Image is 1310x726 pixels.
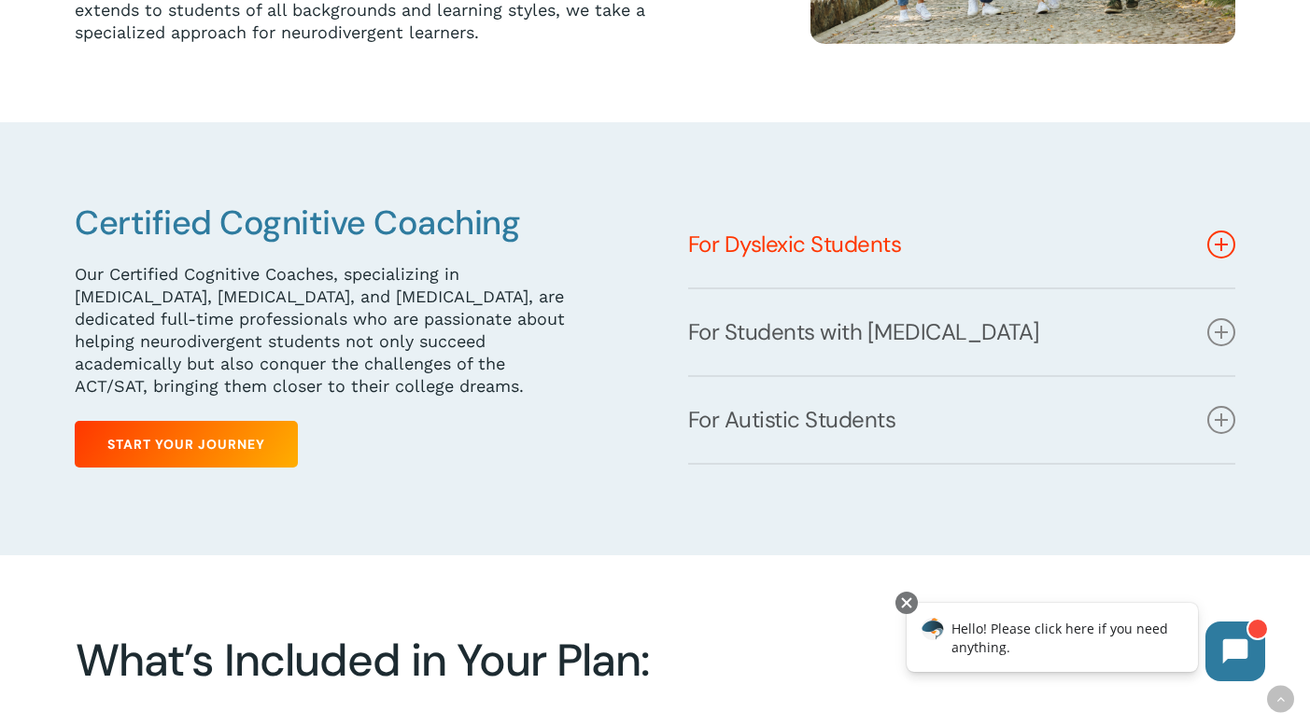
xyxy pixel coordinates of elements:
[887,588,1284,700] iframe: Chatbot
[75,201,520,244] span: Certified Cognitive Coaching
[688,202,1236,287] a: For Dyslexic Students
[76,634,1213,688] h2: What’s Included in Your Plan:
[688,377,1236,463] a: For Autistic Students
[688,289,1236,375] a: For Students with [MEDICAL_DATA]
[107,435,265,454] span: Start Your Journey
[75,421,298,468] a: Start Your Journey
[75,263,576,398] p: Our Certified Cognitive Coaches, specializing in [MEDICAL_DATA], [MEDICAL_DATA], and [MEDICAL_DAT...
